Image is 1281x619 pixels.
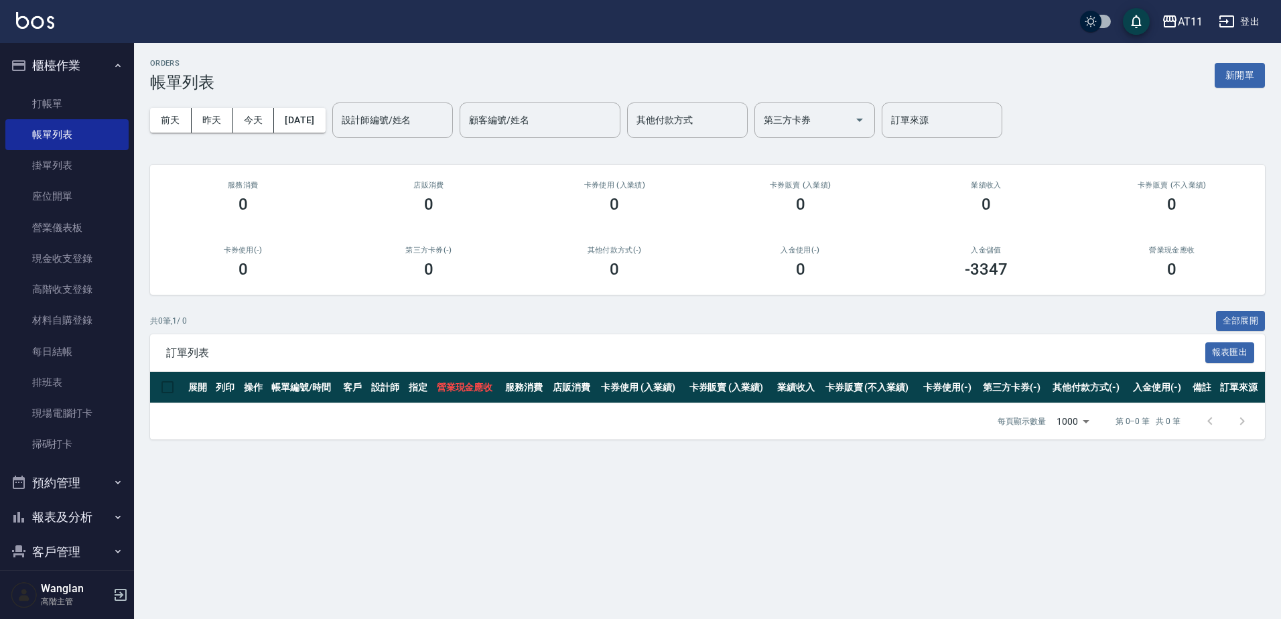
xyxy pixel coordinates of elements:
[150,315,187,327] p: 共 0 筆, 1 / 0
[1205,342,1255,363] button: 報表匯出
[1217,372,1265,403] th: 訂單來源
[239,195,248,214] h3: 0
[549,372,598,403] th: 店販消費
[5,274,129,305] a: 高階收支登錄
[233,108,275,133] button: 今天
[150,59,214,68] h2: ORDERS
[1167,195,1176,214] h3: 0
[1167,260,1176,279] h3: 0
[538,246,691,255] h2: 其他付款方式(-)
[1178,13,1203,30] div: AT11
[5,119,129,150] a: 帳單列表
[5,336,129,367] a: 每日結帳
[598,372,685,403] th: 卡券使用 (入業績)
[5,150,129,181] a: 掛單列表
[1215,68,1265,81] a: 新開單
[405,372,433,403] th: 指定
[1095,181,1249,190] h2: 卡券販賣 (不入業績)
[433,372,502,403] th: 營業現金應收
[41,582,109,596] h5: WangIan
[724,246,877,255] h2: 入金使用(-)
[166,346,1205,360] span: 訂單列表
[274,108,325,133] button: [DATE]
[150,108,192,133] button: 前天
[5,429,129,460] a: 掃碼打卡
[150,73,214,92] h3: 帳單列表
[16,12,54,29] img: Logo
[268,372,340,403] th: 帳單編號/時間
[686,372,774,403] th: 卡券販賣 (入業績)
[5,535,129,569] button: 客戶管理
[1189,372,1217,403] th: 備註
[849,109,870,131] button: Open
[1049,372,1129,403] th: 其他付款方式(-)
[1051,403,1094,439] div: 1000
[796,260,805,279] h3: 0
[538,181,691,190] h2: 卡券使用 (入業績)
[965,260,1008,279] h3: -3347
[241,372,268,403] th: 操作
[352,181,505,190] h2: 店販消費
[610,260,619,279] h3: 0
[5,212,129,243] a: 營業儀表板
[352,246,505,255] h2: 第三方卡券(-)
[5,48,129,83] button: 櫃檯作業
[502,372,550,403] th: 服務消費
[41,596,109,608] p: 高階主管
[11,581,38,608] img: Person
[424,260,433,279] h3: 0
[1123,8,1150,35] button: save
[920,372,980,403] th: 卡券使用(-)
[185,372,212,403] th: 展開
[998,415,1046,427] p: 每頁顯示數量
[5,398,129,429] a: 現場電腦打卡
[822,372,921,403] th: 卡券販賣 (不入業績)
[239,260,248,279] h3: 0
[5,305,129,336] a: 材料自購登錄
[909,246,1063,255] h2: 入金儲值
[424,195,433,214] h3: 0
[774,372,822,403] th: 業績收入
[1116,415,1181,427] p: 第 0–0 筆 共 0 筆
[980,372,1049,403] th: 第三方卡券(-)
[1213,9,1265,34] button: 登出
[1205,346,1255,358] a: 報表匯出
[5,569,129,604] button: 員工及薪資
[192,108,233,133] button: 昨天
[724,181,877,190] h2: 卡券販賣 (入業績)
[1095,246,1249,255] h2: 營業現金應收
[796,195,805,214] h3: 0
[5,88,129,119] a: 打帳單
[5,243,129,274] a: 現金收支登錄
[5,367,129,398] a: 排班表
[909,181,1063,190] h2: 業績收入
[5,466,129,500] button: 預約管理
[368,372,406,403] th: 設計師
[1130,372,1189,403] th: 入金使用(-)
[166,246,320,255] h2: 卡券使用(-)
[982,195,991,214] h3: 0
[166,181,320,190] h3: 服務消費
[212,372,240,403] th: 列印
[610,195,619,214] h3: 0
[1215,63,1265,88] button: 新開單
[340,372,367,403] th: 客戶
[1216,311,1266,332] button: 全部展開
[5,500,129,535] button: 報表及分析
[1156,8,1208,36] button: AT11
[5,181,129,212] a: 座位開單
